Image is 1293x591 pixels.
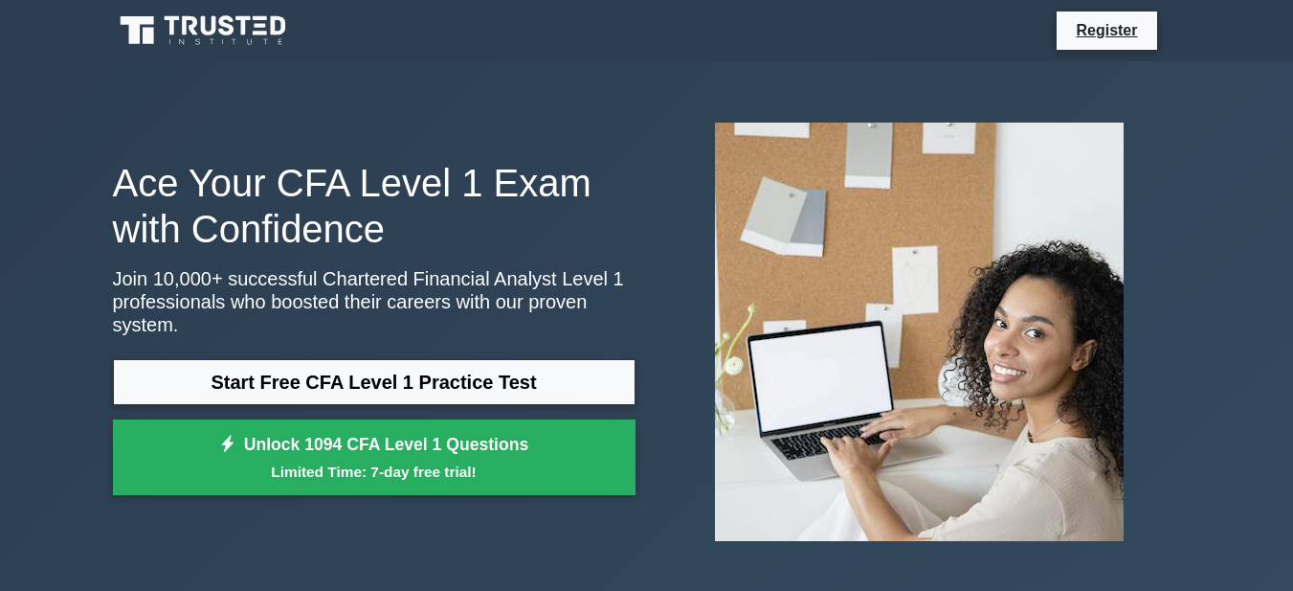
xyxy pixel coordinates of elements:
[113,267,635,336] p: Join 10,000+ successful Chartered Financial Analyst Level 1 professionals who boosted their caree...
[113,160,635,252] h1: Ace Your CFA Level 1 Exam with Confidence
[137,461,612,483] small: Limited Time: 7-day free trial!
[113,420,635,496] a: Unlock 1094 CFA Level 1 QuestionsLimited Time: 7-day free trial!
[113,359,635,405] a: Start Free CFA Level 1 Practice Test
[1064,18,1148,42] a: Register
